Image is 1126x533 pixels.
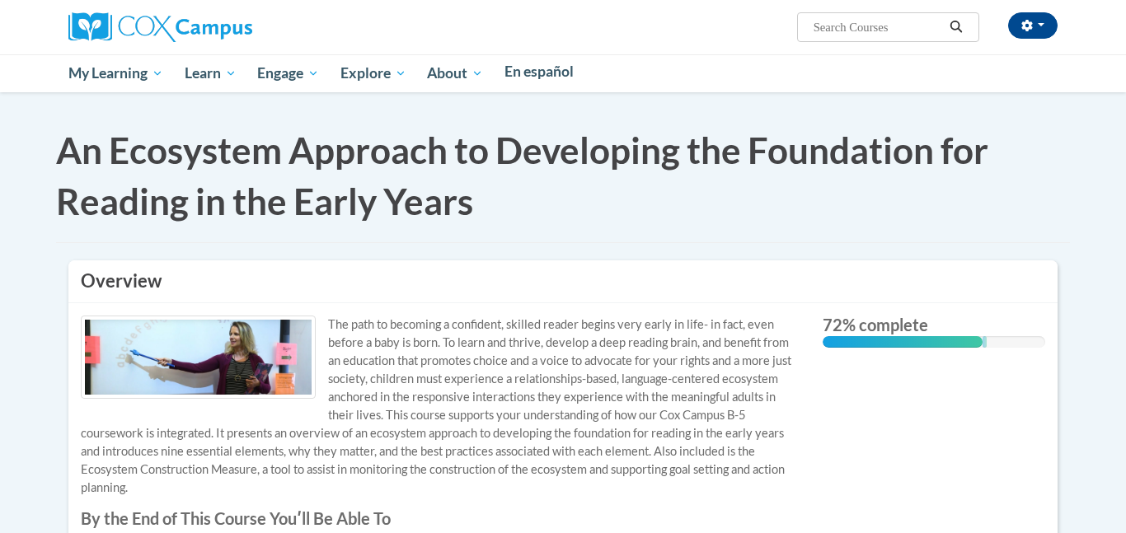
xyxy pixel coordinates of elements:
[823,316,1045,334] label: 72% complete
[504,63,574,80] span: En español
[340,63,406,83] span: Explore
[257,63,319,83] span: Engage
[494,54,584,89] a: En español
[1008,12,1058,39] button: Account Settings
[246,54,330,92] a: Engage
[823,336,983,348] div: 72% complete
[330,54,417,92] a: Explore
[81,316,316,399] img: Course logo image
[68,12,252,42] img: Cox Campus
[174,54,247,92] a: Learn
[44,54,1082,92] div: Main menu
[427,63,483,83] span: About
[56,129,988,222] span: An Ecosystem Approach to Developing the Foundation for Reading in the Early Years
[812,17,944,37] input: Search Courses
[68,19,252,33] a: Cox Campus
[185,63,237,83] span: Learn
[417,54,495,92] a: About
[81,316,798,497] p: The path to becoming a confident, skilled reader begins very early in life- in fact, even before ...
[58,54,174,92] a: My Learning
[81,269,1045,294] h3: Overview
[81,509,798,527] label: By the End of This Course Youʹll Be Able To
[944,17,969,37] button: Search
[68,63,163,83] span: My Learning
[983,336,987,348] div: 0.001%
